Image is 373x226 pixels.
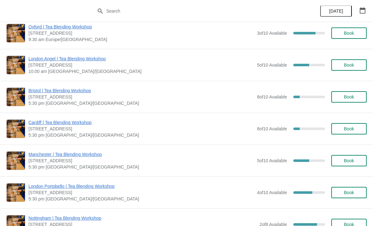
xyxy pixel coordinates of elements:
[28,126,254,132] span: [STREET_ADDRESS]
[331,123,367,134] button: Book
[320,5,352,17] button: [DATE]
[7,152,25,170] img: Manchester | Tea Blending Workshop | 57 Church St, Manchester, M4 1PD | 5:30 pm Europe/London
[329,9,343,14] span: [DATE]
[257,94,287,99] span: 8 of 10 Available
[331,27,367,39] button: Book
[28,30,254,36] span: [STREET_ADDRESS]
[7,88,25,106] img: Bristol | Tea Blending Workshop | 73 Park Street, Bristol, BS1 5PB | 5:30 pm Europe/London
[28,62,254,68] span: [STREET_ADDRESS]
[28,56,254,62] span: London Angel | Tea Blending Workshop
[28,132,254,138] span: 5:30 pm [GEOGRAPHIC_DATA]/[GEOGRAPHIC_DATA]
[344,158,354,163] span: Book
[28,36,254,43] span: 9:30 am Europe/[GEOGRAPHIC_DATA]
[344,190,354,195] span: Book
[257,62,287,68] span: 5 of 10 Available
[257,126,287,131] span: 8 of 10 Available
[331,155,367,166] button: Book
[7,24,25,42] img: Oxford | Tea Blending Workshop | 23 High Street, Oxford, OX1 4AH | 9:30 am Europe/London
[257,190,287,195] span: 4 of 10 Available
[7,56,25,74] img: London Angel | Tea Blending Workshop | 26 Camden Passage, The Angel, London N1 8ED, UK | 10:00 am...
[331,59,367,71] button: Book
[344,126,354,131] span: Book
[28,183,254,189] span: London Portobello | Tea Blending Workshop
[344,62,354,68] span: Book
[28,94,254,100] span: [STREET_ADDRESS]
[7,120,25,138] img: Cardiff | Tea Blending Workshop | 1-3 Royal Arcade, Cardiff CF10 1AE, UK | 5:30 pm Europe/London
[257,158,287,163] span: 5 of 10 Available
[28,24,254,30] span: Oxford | Tea Blending Workshop
[28,164,254,170] span: 5:30 pm [GEOGRAPHIC_DATA]/[GEOGRAPHIC_DATA]
[106,5,280,17] input: Search
[28,158,254,164] span: [STREET_ADDRESS]
[28,196,254,202] span: 5:30 pm [GEOGRAPHIC_DATA]/[GEOGRAPHIC_DATA]
[257,31,287,36] span: 3 of 10 Available
[28,119,254,126] span: Cardiff | Tea Blending Workshop
[344,94,354,99] span: Book
[7,183,25,202] img: London Portobello | Tea Blending Workshop | 158 Portobello Rd, London W11 2EB, UK | 5:30 pm Europ...
[28,151,254,158] span: Manchester | Tea Blending Workshop
[344,31,354,36] span: Book
[331,91,367,103] button: Book
[331,187,367,198] button: Book
[28,215,256,221] span: Nottingham | Tea Blending Workshop
[28,189,254,196] span: [STREET_ADDRESS]
[28,100,254,106] span: 5:30 pm [GEOGRAPHIC_DATA]/[GEOGRAPHIC_DATA]
[28,68,254,74] span: 10:00 am [GEOGRAPHIC_DATA]/[GEOGRAPHIC_DATA]
[28,87,254,94] span: Bristol | Tea Blending Workshop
